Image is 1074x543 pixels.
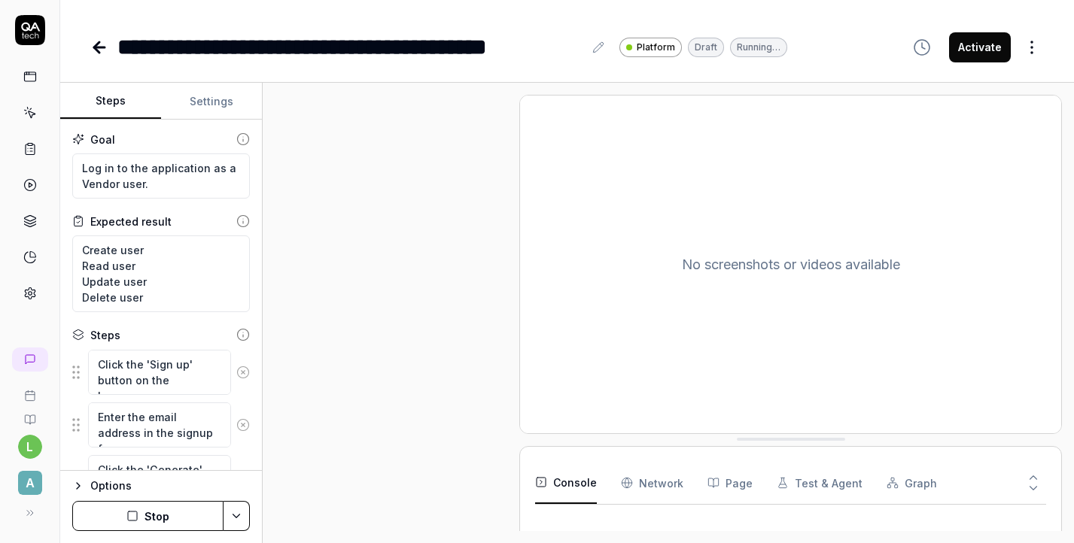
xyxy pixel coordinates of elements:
button: Console [535,462,597,504]
button: Settings [161,83,262,120]
a: Platform [619,37,682,57]
div: Suggestions [72,454,250,517]
button: Activate [949,32,1011,62]
button: Stop [72,501,224,531]
div: Options [90,477,250,495]
div: Draft [688,38,724,57]
div: Running… [730,38,787,57]
span: A [18,471,42,495]
div: Steps [90,327,120,343]
div: Expected result [90,214,172,229]
button: Remove step [231,357,255,387]
div: Goal [90,132,115,147]
button: Network [621,462,683,504]
a: Book a call with us [6,378,53,402]
button: Options [72,477,250,495]
div: Suggestions [72,349,250,396]
div: No screenshots or videos available [520,96,1061,433]
span: Platform [637,41,675,54]
button: Test & Agent [777,462,863,504]
button: Page [707,462,753,504]
button: A [6,459,53,498]
button: l [18,435,42,459]
button: Graph [887,462,937,504]
a: Documentation [6,402,53,426]
div: Suggestions [72,402,250,448]
a: New conversation [12,347,48,372]
button: Remove step [231,410,255,440]
button: Steps [60,83,161,120]
button: View version history [904,32,940,62]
